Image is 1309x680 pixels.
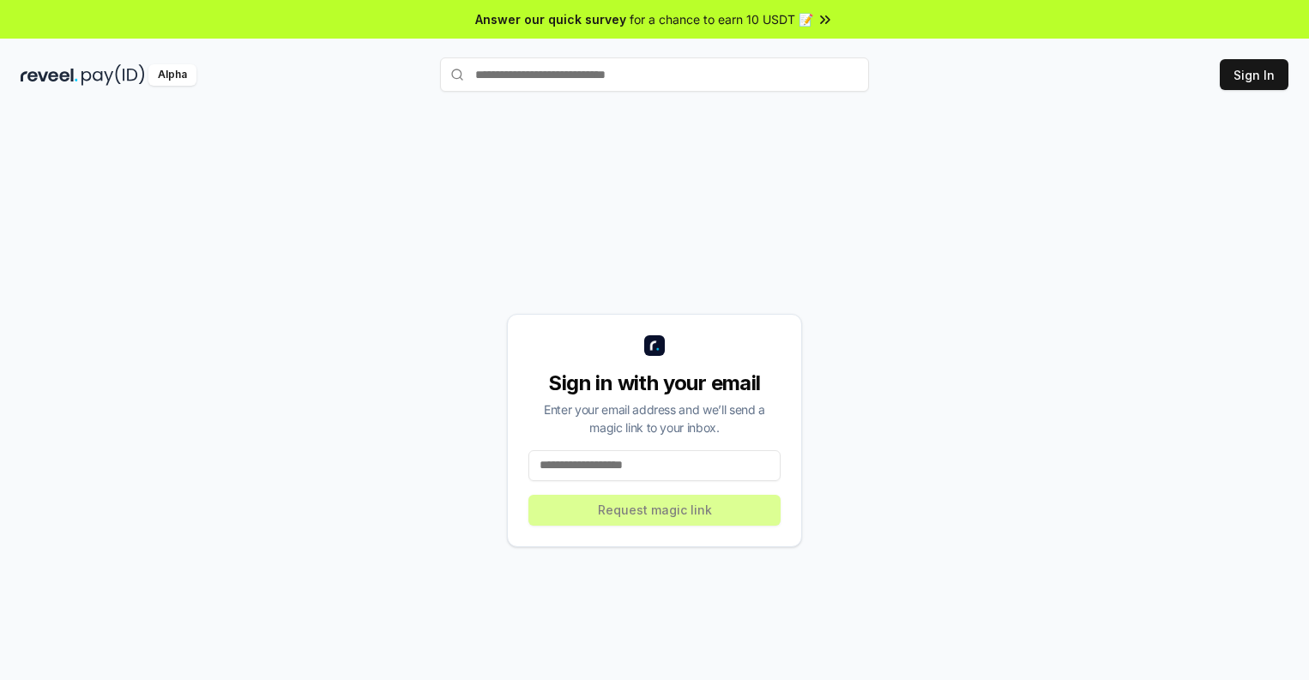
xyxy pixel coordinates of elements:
[1220,59,1288,90] button: Sign In
[528,400,781,436] div: Enter your email address and we’ll send a magic link to your inbox.
[644,335,665,356] img: logo_small
[630,10,813,28] span: for a chance to earn 10 USDT 📝
[21,64,78,86] img: reveel_dark
[475,10,626,28] span: Answer our quick survey
[81,64,145,86] img: pay_id
[528,370,781,397] div: Sign in with your email
[148,64,196,86] div: Alpha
